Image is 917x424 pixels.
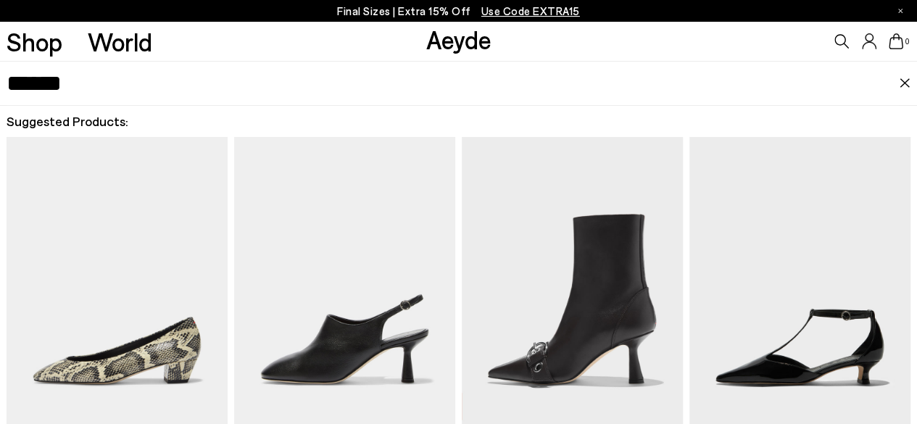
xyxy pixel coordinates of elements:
a: Shop [7,29,62,54]
span: Navigate to /collections/ss25-final-sizes [481,4,580,17]
span: 0 [903,38,910,46]
a: World [88,29,152,54]
a: 0 [889,33,903,49]
a: Aeyde [426,24,491,54]
h2: Suggested Products: [7,112,911,130]
img: close.svg [899,78,910,88]
p: Final Sizes | Extra 15% Off [337,2,580,20]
